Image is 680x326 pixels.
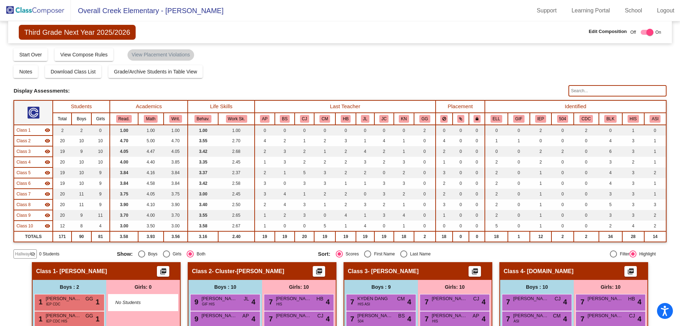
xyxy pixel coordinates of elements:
[513,115,525,123] button: GIF
[110,167,138,178] td: 3.84
[16,170,30,176] span: Class 5
[551,157,573,167] td: 0
[436,146,453,157] td: 2
[491,115,502,123] button: ELL
[622,146,644,157] td: 3
[188,100,255,113] th: Life Skills
[394,178,414,189] td: 3
[260,115,270,123] button: AP
[110,100,188,113] th: Academics
[45,159,50,165] mat-icon: visibility
[453,146,469,157] td: 0
[60,52,108,57] span: View Compose Rules
[335,178,356,189] td: 1
[485,178,508,189] td: 2
[53,167,72,178] td: 19
[72,113,91,125] th: Boys
[110,136,138,146] td: 4.70
[361,115,369,123] button: JL
[436,178,453,189] td: 2
[574,189,599,199] td: 0
[374,136,394,146] td: 4
[624,266,637,277] button: Print Students Details
[356,167,374,178] td: 2
[644,136,666,146] td: 1
[188,189,218,199] td: 3.00
[374,157,394,167] td: 2
[218,167,255,178] td: 2.37
[14,189,53,199] td: Hidden teacher - Law
[599,136,622,146] td: 4
[91,113,110,125] th: Girls
[436,136,453,146] td: 4
[138,125,164,136] td: 1.00
[651,5,680,16] a: Logout
[414,157,435,167] td: 0
[314,157,335,167] td: 2
[356,189,374,199] td: 0
[530,113,551,125] th: Individualized Education Plan
[551,136,573,146] td: 0
[453,157,469,167] td: 0
[630,29,636,35] span: Off
[53,113,72,125] th: Total
[295,136,314,146] td: 1
[551,167,573,178] td: 0
[530,167,551,178] td: 1
[53,189,72,199] td: 20
[157,266,169,277] button: Print Students Details
[45,149,50,154] mat-icon: visibility
[568,85,666,96] input: Search...
[469,125,485,136] td: 0
[508,189,530,199] td: 0
[530,146,551,157] td: 2
[374,178,394,189] td: 3
[508,136,530,146] td: 1
[414,125,435,136] td: 2
[19,69,32,74] span: Notes
[45,65,101,78] button: Download Class List
[508,167,530,178] td: 0
[394,167,414,178] td: 2
[644,178,666,189] td: 1
[356,157,374,167] td: 3
[71,5,223,16] span: Overall Creek Elementary - [PERSON_NAME]
[91,189,110,199] td: 9
[414,136,435,146] td: 0
[164,146,188,157] td: 4.05
[275,167,295,178] td: 1
[280,115,290,123] button: BS
[255,146,275,157] td: 2
[508,113,530,125] th: Gifted IEP
[138,146,164,157] td: 4.47
[138,157,164,167] td: 4.40
[579,115,593,123] button: CDC
[45,181,50,186] mat-icon: visibility
[508,146,530,157] td: 0
[218,189,255,199] td: 2.45
[599,125,622,136] td: 0
[72,178,91,189] td: 10
[374,125,394,136] td: 0
[436,189,453,199] td: 2
[622,178,644,189] td: 3
[138,167,164,178] td: 4.16
[45,138,50,144] mat-icon: visibility
[164,189,188,199] td: 3.75
[45,191,50,197] mat-icon: visibility
[275,157,295,167] td: 3
[295,125,314,136] td: 0
[53,199,72,210] td: 20
[374,189,394,199] td: 3
[374,113,394,125] th: Jazmyn Carothers
[574,146,599,157] td: 0
[91,167,110,178] td: 9
[164,125,188,136] td: 1.00
[335,167,356,178] td: 2
[530,157,551,167] td: 2
[53,136,72,146] td: 20
[566,5,616,16] a: Learning Portal
[295,157,314,167] td: 2
[314,113,335,125] th: Carrie Matherly
[414,189,435,199] td: 0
